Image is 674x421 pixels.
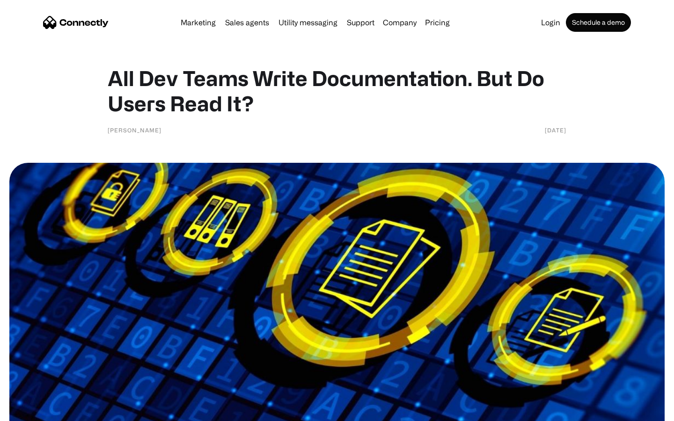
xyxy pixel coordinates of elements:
[275,19,341,26] a: Utility messaging
[383,16,417,29] div: Company
[19,405,56,418] ul: Language list
[421,19,454,26] a: Pricing
[537,19,564,26] a: Login
[343,19,378,26] a: Support
[108,125,161,135] div: [PERSON_NAME]
[221,19,273,26] a: Sales agents
[108,65,566,116] h1: All Dev Teams Write Documentation. But Do Users Read It?
[545,125,566,135] div: [DATE]
[566,13,631,32] a: Schedule a demo
[9,405,56,418] aside: Language selected: English
[177,19,220,26] a: Marketing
